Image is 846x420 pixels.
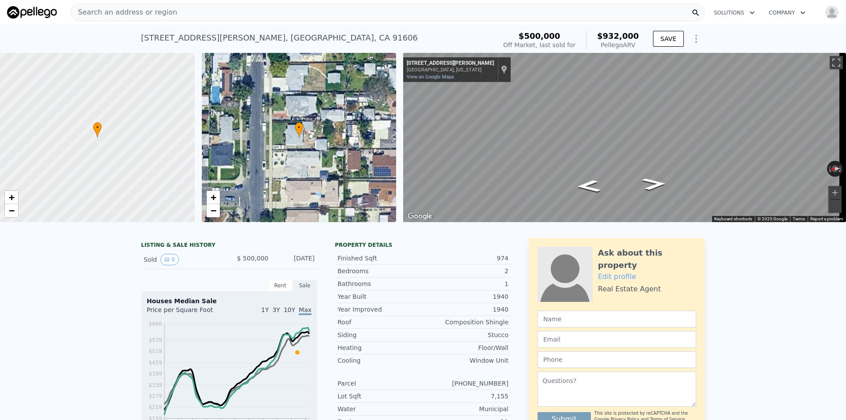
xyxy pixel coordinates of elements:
[407,60,494,67] div: [STREET_ADDRESS][PERSON_NAME]
[519,31,560,41] span: $500,000
[237,255,268,262] span: $ 500,000
[423,292,508,301] div: 1940
[338,331,423,339] div: Siding
[335,242,511,249] div: Property details
[538,311,696,327] input: Name
[827,165,843,173] button: Reset the view
[9,205,15,216] span: −
[5,204,18,217] a: Zoom out
[144,254,222,265] div: Sold
[93,122,102,138] div: •
[141,242,317,250] div: LISTING & SALE HISTORY
[275,254,315,265] div: [DATE]
[93,123,102,131] span: •
[147,297,312,305] div: Houses Median Sale
[293,280,317,291] div: Sale
[338,405,423,413] div: Water
[147,305,229,320] div: Price per Square Foot
[503,41,575,49] div: Off Market, last sold for
[597,31,639,41] span: $932,000
[338,292,423,301] div: Year Built
[501,65,507,74] a: Show location on map
[295,123,304,131] span: •
[423,254,508,263] div: 974
[338,305,423,314] div: Year Improved
[338,279,423,288] div: Bathrooms
[687,30,705,48] button: Show Options
[338,379,423,388] div: Parcel
[148,371,162,377] tspan: $399
[839,161,843,177] button: Rotate clockwise
[338,356,423,365] div: Cooling
[423,392,508,401] div: 7,155
[566,177,611,195] path: Go North, Beck Ave
[423,267,508,275] div: 2
[423,305,508,314] div: 1940
[762,5,813,21] button: Company
[5,191,18,204] a: Zoom in
[299,306,312,315] span: Max
[810,216,843,221] a: Report a problem
[148,393,162,399] tspan: $279
[423,318,508,327] div: Composition Shingle
[403,53,846,222] div: Street View
[148,337,162,343] tspan: $579
[338,392,423,401] div: Lot Sqft
[793,216,805,221] a: Terms (opens in new tab)
[828,186,842,199] button: Zoom in
[405,211,434,222] a: Open this area in Google Maps (opens a new window)
[598,284,661,294] div: Real Estate Agent
[338,343,423,352] div: Heating
[598,247,696,271] div: Ask about this property
[268,280,293,291] div: Rent
[207,191,220,204] a: Zoom in
[538,331,696,348] input: Email
[825,5,839,19] img: avatar
[714,216,752,222] button: Keyboard shortcuts
[538,351,696,368] input: Phone
[272,306,280,313] span: 3Y
[423,343,508,352] div: Floor/Wall
[261,306,269,313] span: 1Y
[403,53,846,222] div: Map
[830,56,843,69] button: Toggle fullscreen view
[827,161,832,177] button: Rotate counterclockwise
[423,279,508,288] div: 1
[9,192,15,203] span: +
[148,360,162,366] tspan: $459
[148,404,162,410] tspan: $219
[284,306,295,313] span: 10Y
[407,67,494,73] div: [GEOGRAPHIC_DATA], [US_STATE]
[148,382,162,388] tspan: $339
[295,122,304,138] div: •
[423,331,508,339] div: Stucco
[148,348,162,354] tspan: $519
[828,200,842,213] button: Zoom out
[423,405,508,413] div: Municipal
[757,216,787,221] span: © 2025 Google
[423,379,508,388] div: [PHONE_NUMBER]
[598,272,636,281] a: Edit profile
[405,211,434,222] img: Google
[160,254,179,265] button: View historical data
[210,205,216,216] span: −
[141,32,418,44] div: [STREET_ADDRESS][PERSON_NAME] , [GEOGRAPHIC_DATA] , CA 91606
[632,175,677,193] path: Go South, Beck Ave
[338,267,423,275] div: Bedrooms
[210,192,216,203] span: +
[707,5,762,21] button: Solutions
[423,356,508,365] div: Window Unit
[71,7,177,18] span: Search an address or region
[207,204,220,217] a: Zoom out
[407,74,454,80] a: View on Google Maps
[597,41,639,49] div: Pellego ARV
[653,31,684,47] button: SAVE
[338,318,423,327] div: Roof
[338,254,423,263] div: Finished Sqft
[7,6,57,19] img: Pellego
[148,321,162,327] tspan: $666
